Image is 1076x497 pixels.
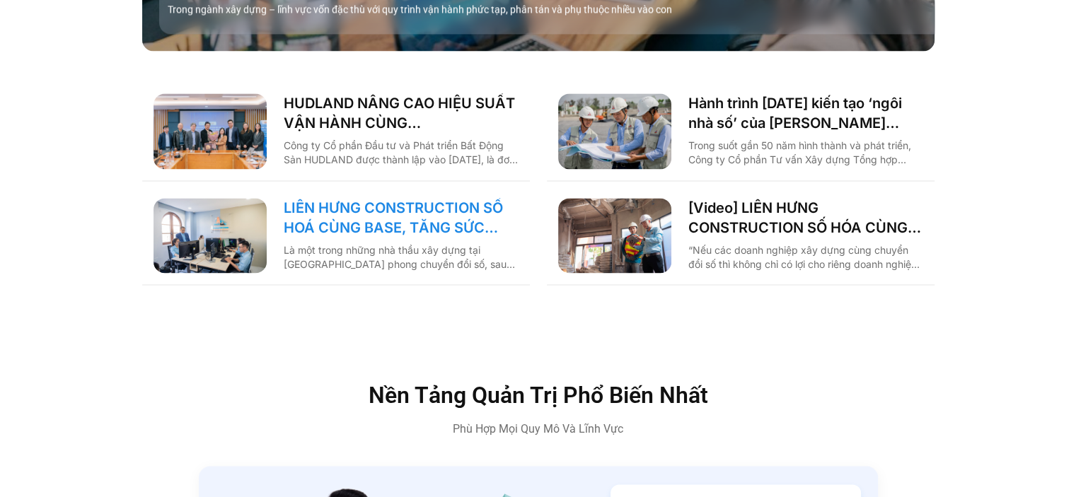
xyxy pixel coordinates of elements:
[238,421,839,438] p: Phù Hợp Mọi Quy Mô Và Lĩnh Vực
[168,2,943,17] p: Trong ngành xây dựng – lĩnh vực vốn đặc thù với quy trình vận hành phức tạp, phân tán và phụ thuộ...
[284,198,519,238] a: LIÊN HƯNG CONSTRUCTION SỐ HOÁ CÙNG BASE, TĂNG SỨC MẠNH NỘI TẠI KHAI PHÁ THỊ TRƯỜNG [GEOGRAPHIC_DATA]
[688,243,923,271] p: “Nếu các doanh nghiệp xây dựng cùng chuyển đổi số thì không chỉ có lợi cho riêng doanh nghiệp mà ...
[284,139,519,167] p: Công ty Cổ phần Đầu tư và Phát triển Bất Động Sản HUDLAND được thành lập vào [DATE], là đơn vị th...
[284,93,519,133] a: HUDLAND NÂNG CAO HIỆU SUẤT VẬN HÀNH CÙNG [DOMAIN_NAME]
[284,243,519,271] p: Là một trong những nhà thầu xây dựng tại [GEOGRAPHIC_DATA] phong chuyển đổi số, sau gần [DATE] vậ...
[688,93,923,133] a: Hành trình [DATE] kiến tạo ‘ngôi nhà số’ của [PERSON_NAME] cùng [DOMAIN_NAME]: Tiết kiệm 80% thời...
[688,139,923,167] p: Trong suốt gần 50 năm hình thành và phát triển, Công ty Cổ phần Tư vấn Xây dựng Tổng hợp (Nagecco...
[688,198,923,238] a: [Video] LIÊN HƯNG CONSTRUCTION SỐ HÓA CÙNG BASE, TĂNG SỨC MẠNH NỘI TẠI KHAI PHÁ THỊ TRƯỜNG [GEOGR...
[154,198,267,274] img: chuyển đổi số liên hưng base
[238,384,839,407] h2: Nền Tảng Quản Trị Phổ Biến Nhất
